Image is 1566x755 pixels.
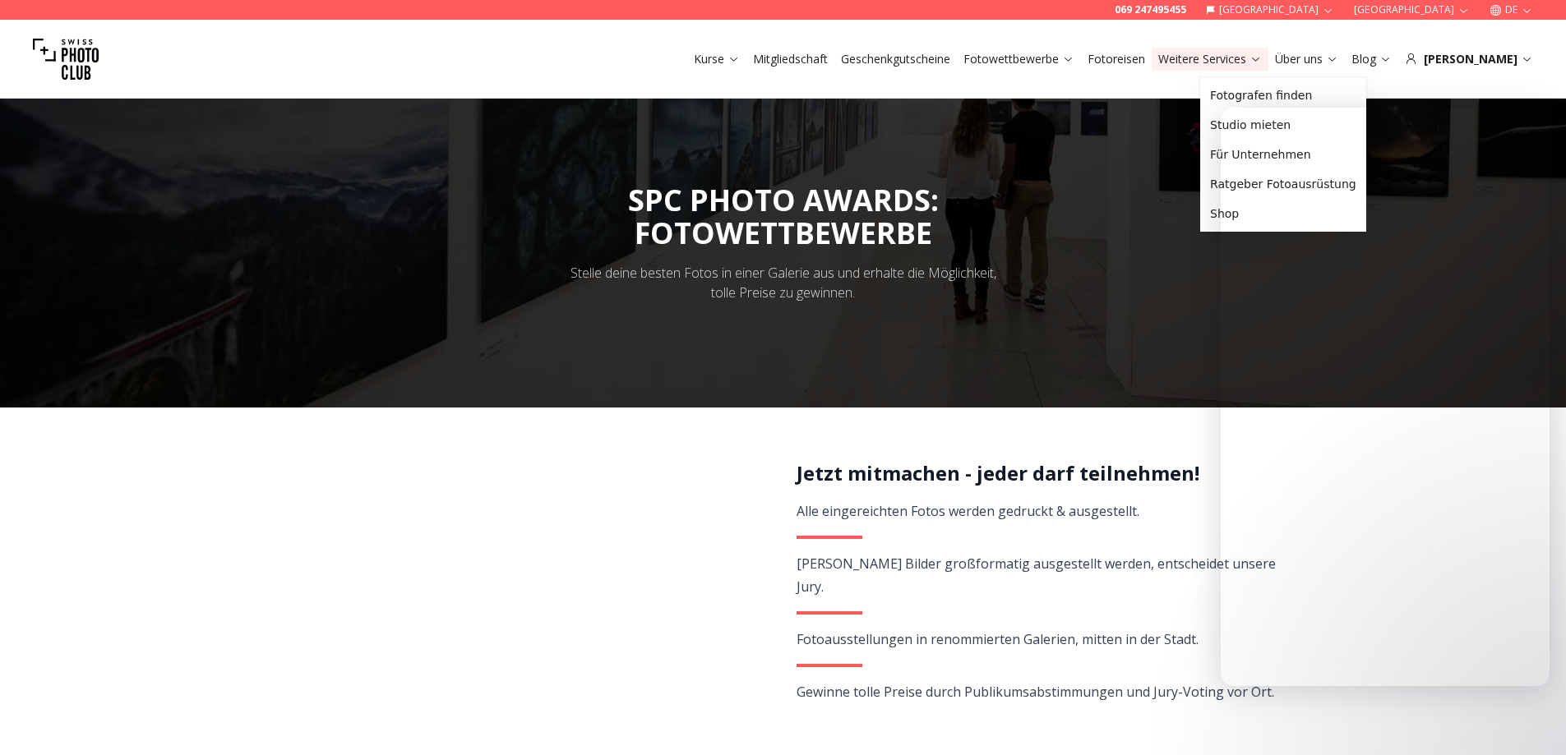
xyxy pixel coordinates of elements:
button: Kurse [687,48,746,71]
button: Über uns [1268,48,1345,71]
h2: Jetzt mitmachen - jeder darf teilnehmen! [797,460,1277,486]
a: Fotoreisen [1088,51,1145,67]
a: Blog [1351,51,1392,67]
a: Shop [1203,199,1363,228]
button: Geschenkgutscheine [834,48,957,71]
a: 069 247495455 [1115,3,1186,16]
a: Mitgliedschaft [753,51,828,67]
iframe: Intercom live chat [1221,108,1550,686]
a: Weitere Services [1158,51,1262,67]
img: Swiss photo club [33,26,99,92]
a: Für Unternehmen [1203,140,1363,169]
button: Mitgliedschaft [746,48,834,71]
span: Alle eingereichten Fotos werden gedruckt & ausgestellt. [797,502,1139,520]
a: Über uns [1275,51,1338,67]
button: Fotowettbewerbe [957,48,1081,71]
div: Stelle deine besten Fotos in einer Galerie aus und erhalte die Möglichkeit, tolle Preise zu gewin... [560,263,1007,302]
button: Blog [1345,48,1398,71]
a: Fotografen finden [1203,81,1363,110]
button: Fotoreisen [1081,48,1152,71]
div: FOTOWETTBEWERBE [628,217,939,250]
a: Kurse [694,51,740,67]
a: Fotowettbewerbe [963,51,1074,67]
span: SPC PHOTO AWARDS: [628,180,939,250]
a: Geschenkgutscheine [841,51,950,67]
iframe: Intercom live chat [1510,699,1550,739]
span: Fotoausstellungen in renommierten Galerien, mitten in der Stadt. [797,630,1199,648]
a: Ratgeber Fotoausrüstung [1203,169,1363,199]
span: [PERSON_NAME] Bilder großformatig ausgestellt werden, entscheidet unsere Jury. [797,555,1276,596]
button: Weitere Services [1152,48,1268,71]
div: [PERSON_NAME] [1405,51,1533,67]
a: Studio mieten [1203,110,1363,140]
span: Gewinne tolle Preise durch Publikumsabstimmungen und Jury-Voting vor Ort. [797,683,1274,701]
